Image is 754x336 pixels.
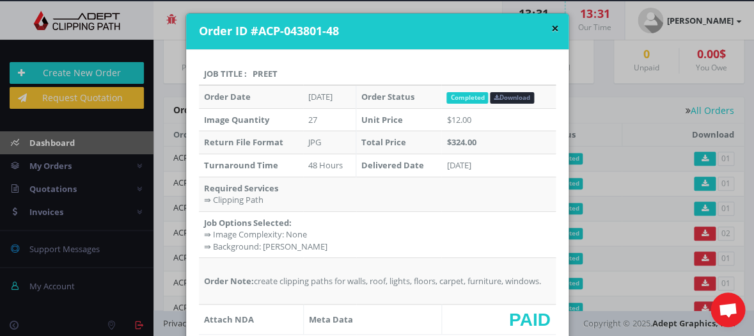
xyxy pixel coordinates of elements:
[204,275,254,287] strong: Order Note:
[441,108,555,131] td: $12.00
[199,177,556,211] td: ⇛ Clipping Path
[551,22,559,35] button: ×
[204,217,292,228] strong: Job Options Selected:
[711,292,745,327] div: Open chat
[446,136,476,148] strong: $324.00
[204,314,254,325] strong: Attach NDA
[204,114,269,125] strong: Image Quantity
[361,159,424,171] strong: Delivered Date
[204,182,278,194] strong: Required Services
[303,154,356,177] td: 48 Hours
[308,114,317,125] span: 27
[204,136,283,148] strong: Return File Format
[361,114,403,125] strong: Unit Price
[303,85,356,108] td: [DATE]
[199,211,556,258] td: ⇛ Image Complexity: None ⇛ Background: [PERSON_NAME]
[204,159,278,171] strong: Turnaround Time
[199,258,556,305] td: create clipping paths for walls, roof, lights, floors, carpet, furniture, windows.
[490,92,534,104] a: Download
[204,91,251,102] strong: Order Date
[309,314,353,325] strong: Meta Data
[199,63,556,86] th: Job Title : Preet
[199,23,559,40] h4: Order ID #ACP-043801-48
[303,131,356,154] td: JPG
[446,92,488,104] span: Completed
[361,91,414,102] strong: Order Status
[361,136,406,148] strong: Total Price
[441,154,555,177] td: [DATE]
[509,310,551,329] span: PAID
